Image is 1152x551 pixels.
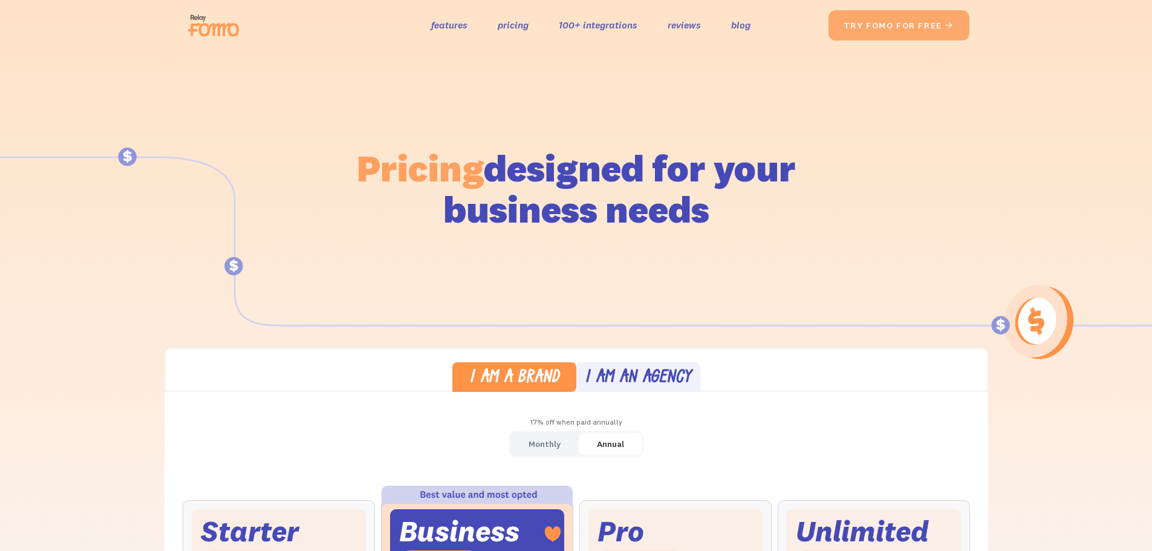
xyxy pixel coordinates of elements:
h1: designed for your business needs [356,148,796,230]
div: Pro [597,518,644,544]
span: Pricing [357,145,484,191]
a: try fomo for free [828,10,969,41]
div: Monthly [529,435,561,453]
a: features [431,16,467,34]
a: pricing [498,16,529,34]
div: I am an agency [585,370,691,387]
div: Unlimited [796,518,929,544]
div: 17% off when paid annually [164,414,988,431]
div: Starter [201,518,299,544]
a: reviews [668,16,701,34]
a: blog [731,16,750,34]
div: I am a brand [469,370,559,387]
div: Business [399,518,519,544]
span:  [945,20,954,31]
a: 100+ integrations [559,16,637,34]
div: Annual [597,435,624,453]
